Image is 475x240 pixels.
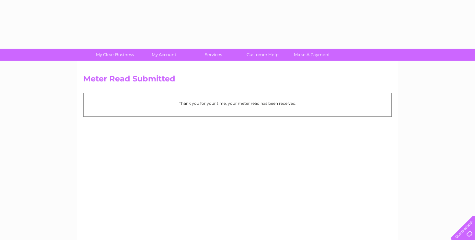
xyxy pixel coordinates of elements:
[88,49,142,61] a: My Clear Business
[87,100,388,106] p: Thank you for your time, your meter read has been received.
[187,49,240,61] a: Services
[236,49,289,61] a: Customer Help
[285,49,339,61] a: Make A Payment
[137,49,191,61] a: My Account
[83,74,392,87] h2: Meter Read Submitted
